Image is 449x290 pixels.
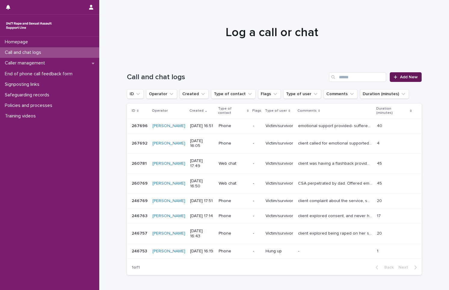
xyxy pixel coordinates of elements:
p: Phone [219,231,248,236]
p: emotional support provided- suffered a chain of rapes. [298,122,373,129]
a: [PERSON_NAME] [152,214,185,219]
span: Back [381,265,394,270]
p: - [253,231,261,236]
p: 40 [377,122,383,129]
a: [PERSON_NAME] [152,161,185,166]
p: 4 [377,140,381,146]
p: client called for emotional supported disclosed she had experienced rape and the call disconnected. [298,140,373,146]
p: Flags [252,108,261,114]
h1: Call and chat logs [127,73,327,82]
p: - [253,141,261,146]
p: 267692 [132,140,149,146]
a: Add New [390,72,421,82]
p: Victim/survivor [266,141,293,146]
button: Duration (minutes) [360,89,409,99]
tr: 246769246769 [PERSON_NAME] [DATE] 17:51Phone-Victim/survivorclient complaint about the service, s... [127,194,422,209]
p: - [253,249,261,254]
p: 1 of 1 [127,260,145,275]
p: Homepage [2,39,33,45]
p: 45 [377,160,383,166]
p: Web chat [219,181,248,186]
p: 246763 [132,212,149,219]
p: Safeguarding records [2,92,54,98]
p: Victim/survivor [266,181,293,186]
p: 20 [377,197,383,204]
a: [PERSON_NAME] [152,231,185,236]
button: Created [180,89,209,99]
a: [PERSON_NAME] [152,249,185,254]
tr: 267696267696 [PERSON_NAME] [DATE] 16:51Phone-Victim/survivoremotional support provided- suffered ... [127,118,422,133]
p: Training videos [2,113,41,119]
p: 45 [377,180,383,186]
p: - [298,248,300,254]
img: rhQMoQhaT3yELyF149Cw [5,20,53,32]
p: Created [189,108,204,114]
p: Type of user [265,108,287,114]
p: client explored consent, and never having a safe relationship or consensual sex. Explored coping ... [298,212,373,219]
p: [DATE] 16:19 [190,249,214,254]
p: [DATE] 17:49 [190,158,214,169]
p: client explored being raped on her sleep. explored trauma response, validated client's feelings. ... [298,230,373,236]
p: Comments [297,108,317,114]
p: 260769 [132,180,149,186]
h1: Log a call or chat [125,25,419,40]
p: Victim/survivor [266,214,293,219]
p: Caller management [2,60,50,66]
p: Phone [219,123,248,129]
p: 246757 [132,230,149,236]
button: Operator [146,89,177,99]
p: - [253,181,261,186]
button: Type of contact [211,89,256,99]
tr: 260781260781 [PERSON_NAME] [DATE] 17:49Web chat-Victim/survivorclient was having a flashback prov... [127,154,422,174]
p: Call and chat logs [2,50,46,55]
p: Signposting links [2,82,44,87]
tr: 260769260769 [PERSON_NAME] [DATE] 16:50Web chat-Victim/survivorCSA perpetrated by dad. Offered em... [127,173,422,194]
p: [DATE] 16:50 [190,179,214,189]
p: End of phone call feedback form [2,71,77,77]
p: Web chat [219,161,248,166]
p: 1 [377,248,380,254]
a: [PERSON_NAME] [152,141,185,146]
p: [DATE] 17:51 [190,198,214,204]
tr: 267692267692 [PERSON_NAME] [DATE] 16:05Phone-Victim/survivorclient called for emotional supported... [127,133,422,154]
span: Add New [400,75,418,79]
p: ID [132,108,135,114]
input: Search [329,72,386,82]
p: Policies and processes [2,103,57,108]
p: Victim/survivor [266,198,293,204]
a: [PERSON_NAME] [152,181,185,186]
p: [DATE] 16:05 [190,139,214,149]
button: ID [127,89,144,99]
tr: 246757246757 [PERSON_NAME] [DATE] 16:43Phone-Victim/survivorclient explored being raped on her sl... [127,223,422,244]
p: CSA perpetrated by dad. Offered emotional support, signposted to rape crisis centre. [298,180,373,186]
button: Back [371,265,396,270]
button: Comments [324,89,358,99]
button: Flags [258,89,281,99]
p: - [253,123,261,129]
button: Type of user [283,89,321,99]
p: Operator [152,108,168,114]
p: Duration (minutes) [376,105,408,117]
p: 246769 [132,197,149,204]
p: 246753 [132,248,148,254]
p: Victim/survivor [266,123,293,129]
p: - [253,161,261,166]
p: Hung up [266,249,293,254]
p: 260781 [132,160,148,166]
p: Phone [219,198,248,204]
p: 267696 [132,122,149,129]
p: Victim/survivor [266,231,293,236]
a: [PERSON_NAME] [152,198,185,204]
a: [PERSON_NAME] [152,123,185,129]
p: Phone [219,141,248,146]
p: client was having a flashback provided emotional support during flashback and grounding technique... [298,160,373,166]
p: client complaint about the service, said the music is obnoxious and triggering, complaint about t... [298,197,373,204]
p: [DATE] 17:14 [190,214,214,219]
p: [DATE] 16:43 [190,229,214,239]
p: 20 [377,230,383,236]
p: - [253,198,261,204]
p: [DATE] 16:51 [190,123,214,129]
p: - [253,214,261,219]
tr: 246753246753 [PERSON_NAME] [DATE] 16:19Phone-Hung up-- 11 [127,244,422,259]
